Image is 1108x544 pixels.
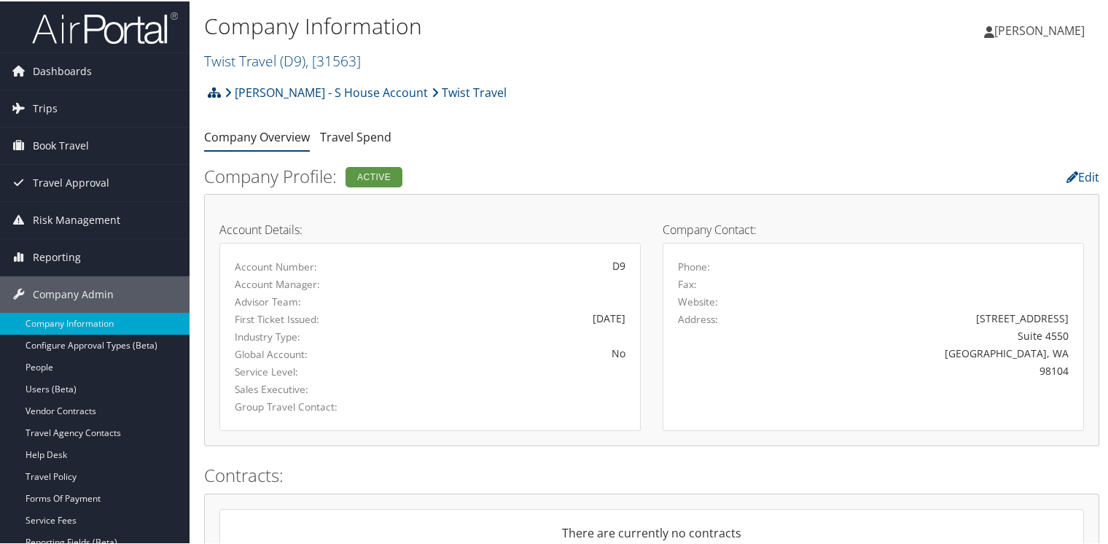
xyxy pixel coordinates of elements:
span: Risk Management [33,201,120,237]
span: ( D9 ) [280,50,305,69]
label: Industry Type: [235,328,351,343]
a: Travel Spend [320,128,391,144]
h2: Company Profile: [204,163,794,187]
label: Sales Executive: [235,381,351,395]
a: [PERSON_NAME] [984,7,1099,51]
label: Fax: [678,276,697,290]
a: Twist Travel [432,77,507,106]
label: Account Number: [235,258,351,273]
h4: Company Contact: [663,222,1084,234]
a: Edit [1066,168,1099,184]
label: Global Account: [235,346,351,360]
h2: Contracts: [204,462,1099,486]
span: , [ 31563 ] [305,50,361,69]
label: Group Travel Contact: [235,398,351,413]
span: [PERSON_NAME] [994,21,1085,37]
span: Travel Approval [33,163,109,200]
div: 98104 [781,362,1069,377]
h1: Company Information [204,9,801,40]
div: [GEOGRAPHIC_DATA], WA [781,344,1069,360]
span: Book Travel [33,126,89,163]
div: No [372,344,625,360]
div: [STREET_ADDRESS] [781,309,1069,325]
div: [DATE] [372,309,625,325]
label: Service Level: [235,363,351,378]
a: Twist Travel [204,50,361,69]
label: Account Manager: [235,276,351,290]
img: airportal-logo.png [32,9,178,44]
label: Phone: [678,258,710,273]
div: D9 [372,257,625,272]
div: Active [346,166,402,186]
label: Website: [678,293,718,308]
span: Company Admin [33,275,114,311]
span: Trips [33,89,58,125]
a: [PERSON_NAME] - S House Account [225,77,428,106]
a: Company Overview [204,128,310,144]
label: Advisor Team: [235,293,351,308]
label: Address: [678,311,718,325]
span: Dashboards [33,52,92,88]
h4: Account Details: [219,222,641,234]
span: Reporting [33,238,81,274]
label: First Ticket Issued: [235,311,351,325]
div: Suite 4550 [781,327,1069,342]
